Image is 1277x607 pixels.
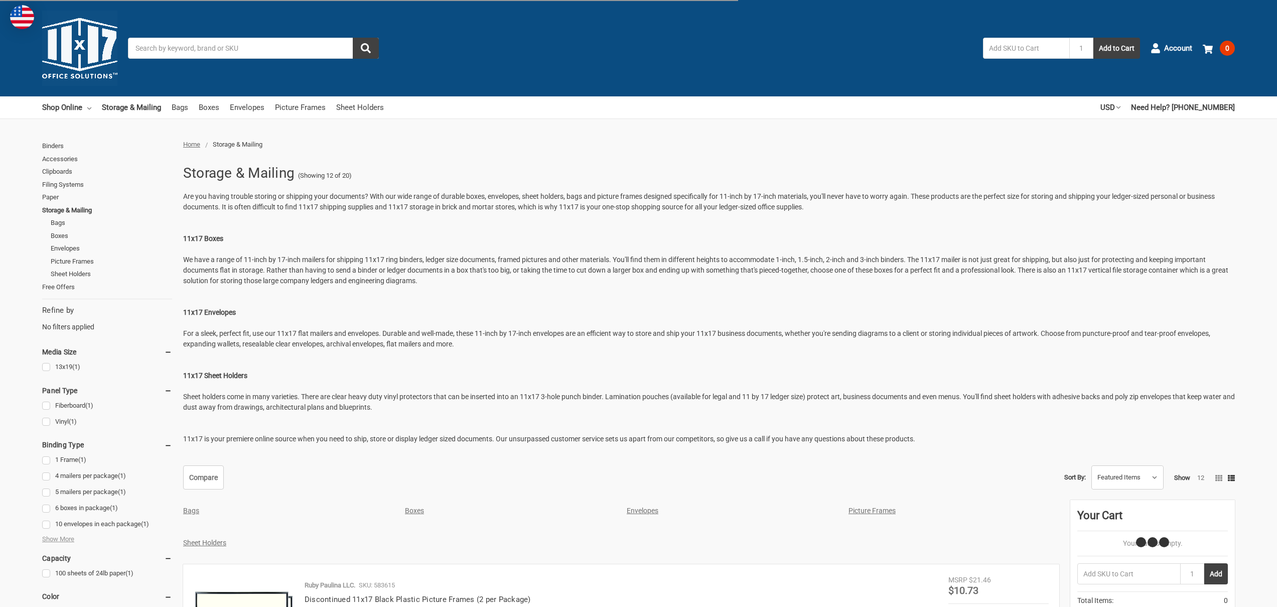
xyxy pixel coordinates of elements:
span: $21.46 [969,576,991,584]
a: Boxes [51,229,172,242]
a: Binders [42,140,172,153]
button: Add [1204,563,1228,584]
a: Home [183,141,200,148]
p: SKU: 583615 [359,580,395,590]
label: Sort By: [1064,470,1086,485]
a: 1 Frame [42,453,172,467]
a: Paper [42,191,172,204]
a: Filing Systems [42,178,172,191]
a: Envelopes [51,242,172,255]
span: (1) [141,520,149,528]
a: Picture Frames [275,96,326,118]
span: (1) [110,504,118,512]
a: Accessories [42,153,172,166]
span: (1) [125,569,133,577]
div: MSRP [948,575,967,585]
a: Storage & Mailing [42,204,172,217]
span: Show [1174,474,1190,481]
div: Your Cart [1077,507,1228,531]
a: Bags [51,216,172,229]
a: 12 [1197,474,1204,481]
a: 6 boxes in package [42,502,172,515]
a: Sheet Holders [336,96,384,118]
span: (Showing 12 of 20) [298,171,352,181]
a: 10 envelopes in each package [42,518,172,531]
img: 11x17.com [42,11,117,86]
span: Show More [42,534,74,544]
span: (1) [69,418,77,425]
p: Are you having trouble storing or shipping your documents? With our wide range of durable boxes, ... [183,191,1235,444]
a: 100 sheets of 24lb paper [42,567,172,580]
input: Add SKU to Cart [1077,563,1180,584]
a: Shop Online [42,96,91,118]
a: Storage & Mailing [102,96,161,118]
div: No filters applied [42,305,172,332]
a: Envelopes [627,507,658,515]
span: (1) [85,402,93,409]
a: Bags [172,96,188,118]
p: Ruby Paulina LLC. [305,580,355,590]
a: Boxes [199,96,219,118]
a: Boxes [405,507,424,515]
a: Compare [183,465,224,490]
span: 0 [1220,41,1235,56]
a: Sheet Holders [51,268,172,281]
a: Clipboards [42,165,172,178]
a: 5 mailers per package [42,485,172,499]
h1: Storage & Mailing [183,160,295,186]
h5: Capacity [42,552,172,564]
a: Picture Frames [51,255,172,268]
a: Free Offers [42,281,172,294]
h5: Refine by [42,305,172,316]
a: 13x19 [42,360,172,374]
p: Your Cart Is Empty. [1077,538,1228,549]
a: Vinyl [42,415,172,429]
a: Sheet Holders [183,539,226,547]
a: 4 mailers per package [42,469,172,483]
strong: 11x17 Envelopes [183,308,236,316]
a: Discontinued 11x17 Black Plastic Picture Frames (2 per Package) [305,595,531,604]
img: duty and tax information for United States [10,5,34,29]
a: Picture Frames [848,507,896,515]
h5: Binding Type [42,439,172,451]
span: (1) [78,456,86,463]
input: Add SKU to Cart [983,38,1069,59]
span: $10.73 [948,584,978,596]
a: USD [1100,96,1120,118]
h5: Color [42,590,172,602]
span: (1) [118,488,126,496]
strong: 11x17 Sheet Holders [183,372,247,380]
input: Search by keyword, brand or SKU [128,38,379,59]
h5: Panel Type [42,385,172,397]
span: Storage & Mailing [213,141,262,148]
iframe: Google Customer Reviews [1194,580,1277,607]
span: Total Items: [1077,595,1113,606]
button: Add to Cart [1093,38,1140,59]
a: Bags [183,507,199,515]
span: (1) [72,363,80,371]
span: (1) [118,472,126,479]
a: 0 [1203,35,1235,61]
strong: 11x17 Boxes [183,234,223,242]
h5: Media Size [42,346,172,358]
a: Envelopes [230,96,264,118]
a: Account [1151,35,1192,61]
span: Account [1164,43,1192,54]
a: Fiberboard [42,399,172,413]
a: Need Help? [PHONE_NUMBER] [1131,96,1235,118]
